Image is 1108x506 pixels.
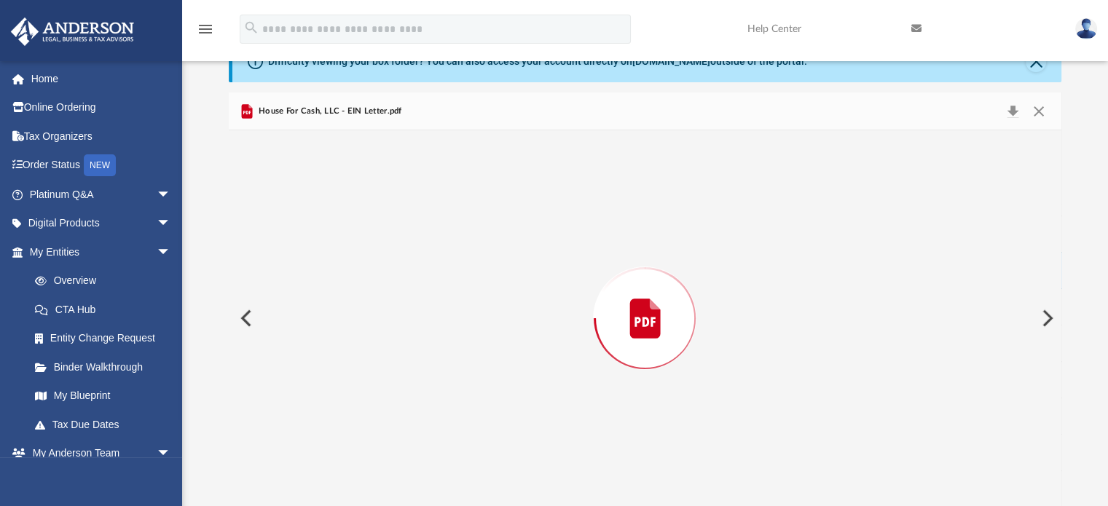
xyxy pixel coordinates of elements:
a: Tax Due Dates [20,410,193,439]
button: Next File [1030,298,1062,339]
button: Previous File [229,298,261,339]
a: Platinum Q&Aarrow_drop_down [10,180,193,209]
a: Binder Walkthrough [20,352,193,382]
img: User Pic [1075,18,1097,39]
span: arrow_drop_down [157,180,186,210]
a: CTA Hub [20,295,193,324]
i: search [243,20,259,36]
a: Order StatusNEW [10,151,193,181]
a: My Anderson Teamarrow_drop_down [10,439,186,468]
a: [DOMAIN_NAME] [632,55,710,67]
span: arrow_drop_down [157,237,186,267]
a: Tax Organizers [10,122,193,151]
div: NEW [84,154,116,176]
a: My Entitiesarrow_drop_down [10,237,193,266]
span: arrow_drop_down [157,209,186,239]
div: Difficulty viewing your box folder? You can also access your account directly on outside of the p... [268,54,807,69]
button: Download [1000,101,1026,122]
i: menu [197,20,214,38]
span: House For Cash, LLC - EIN Letter.pdf [256,105,402,118]
a: menu [197,28,214,38]
a: Entity Change Request [20,324,193,353]
button: Close [1026,52,1046,72]
button: Close [1026,101,1052,122]
a: Digital Productsarrow_drop_down [10,209,193,238]
a: Overview [20,266,193,296]
img: Anderson Advisors Platinum Portal [7,17,138,46]
a: My Blueprint [20,382,186,411]
span: arrow_drop_down [157,439,186,469]
a: Online Ordering [10,93,193,122]
a: Home [10,64,193,93]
